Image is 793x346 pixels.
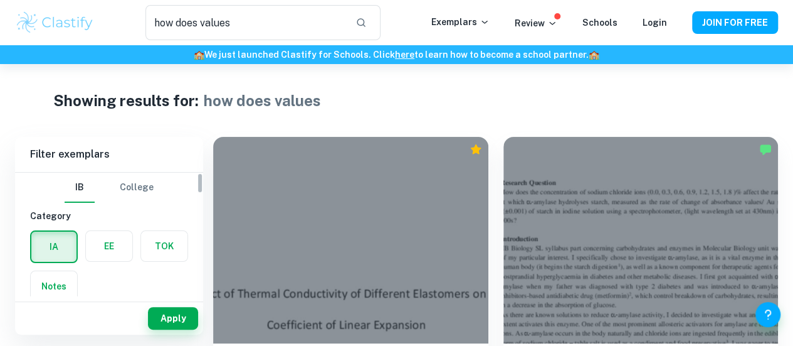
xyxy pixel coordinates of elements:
img: Clastify logo [15,10,95,35]
h6: Category [30,209,188,223]
p: Exemplars [431,15,490,29]
button: IA [31,232,76,262]
h1: how does values [204,89,321,112]
a: Schools [582,18,617,28]
button: Apply [148,307,198,330]
button: IB [65,173,95,203]
h6: We just launched Clastify for Schools. Click to learn how to become a school partner. [3,48,790,62]
h6: Filter exemplars [15,137,203,172]
p: Review [515,16,557,30]
a: here [395,50,414,60]
span: 🏫 [589,50,599,60]
a: Login [643,18,667,28]
div: Premium [470,143,482,156]
div: Filter type choice [65,173,154,203]
button: Notes [31,271,77,301]
span: 🏫 [194,50,204,60]
button: EE [86,231,132,261]
button: College [120,173,154,203]
button: Help and Feedback [755,302,780,327]
button: TOK [141,231,187,261]
input: Search for any exemplars... [145,5,346,40]
img: Marked [759,143,772,156]
button: JOIN FOR FREE [692,11,778,34]
h1: Showing results for: [53,89,199,112]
